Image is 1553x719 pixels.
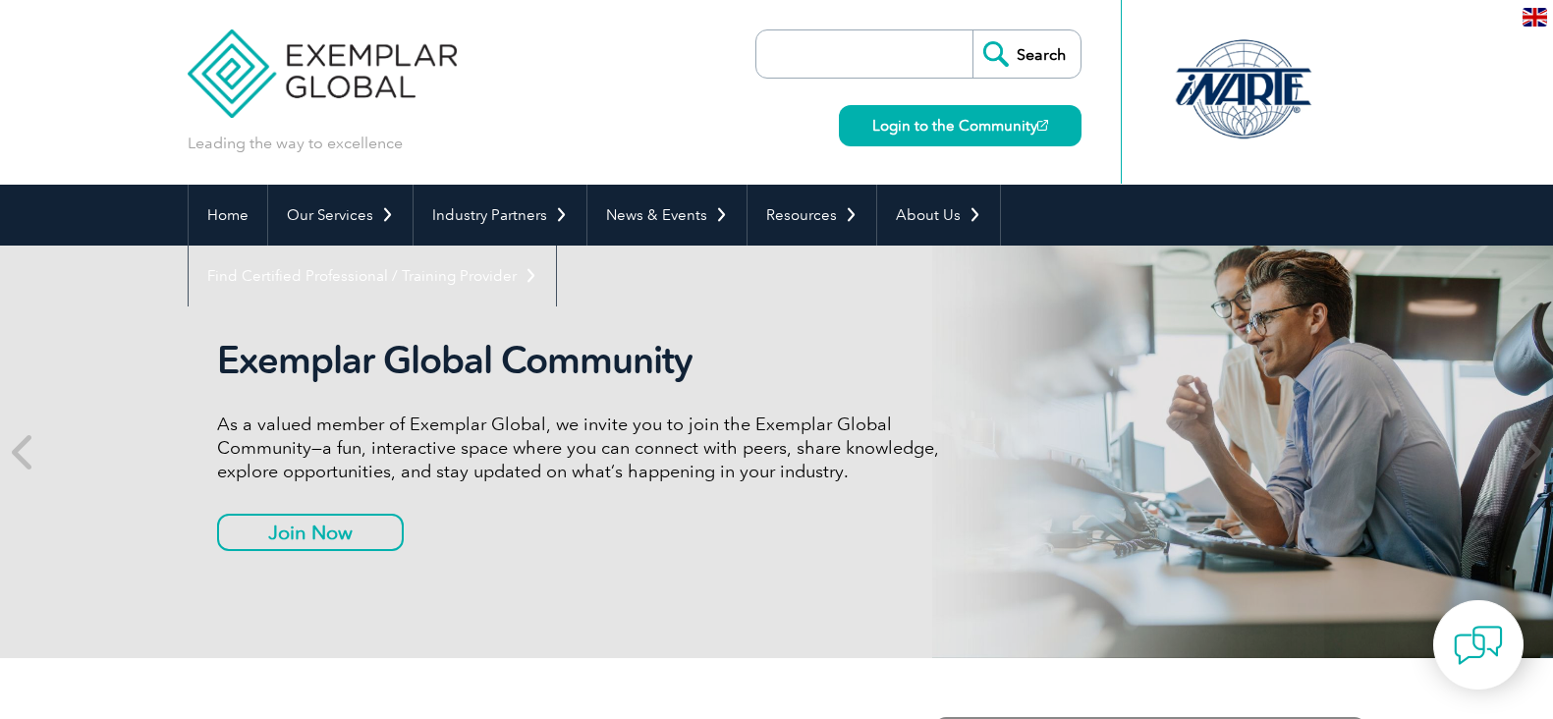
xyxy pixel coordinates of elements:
[877,185,1000,246] a: About Us
[1523,8,1547,27] img: en
[839,105,1082,146] a: Login to the Community
[217,413,954,483] p: As a valued member of Exemplar Global, we invite you to join the Exemplar Global Community—a fun,...
[972,30,1081,78] input: Search
[748,185,876,246] a: Resources
[217,338,954,383] h2: Exemplar Global Community
[1454,621,1503,670] img: contact-chat.png
[268,185,413,246] a: Our Services
[188,133,403,154] p: Leading the way to excellence
[587,185,747,246] a: News & Events
[1037,120,1048,131] img: open_square.png
[189,246,556,306] a: Find Certified Professional / Training Provider
[189,185,267,246] a: Home
[414,185,586,246] a: Industry Partners
[217,514,404,551] a: Join Now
